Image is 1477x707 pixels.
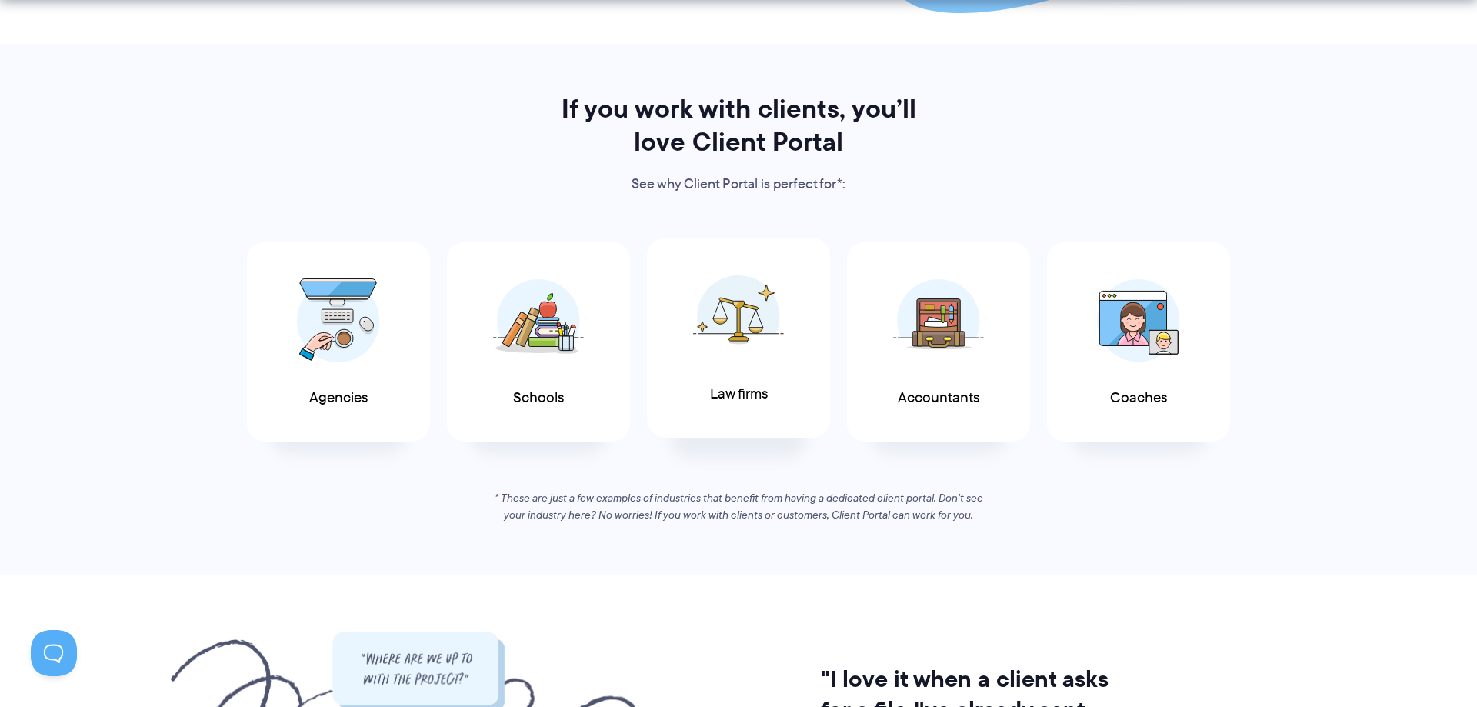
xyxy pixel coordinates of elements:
[540,92,937,158] h2: If you work with clients, you’ll love Client Portal
[31,630,77,676] iframe: Toggle Customer Support
[540,173,937,196] p: See why Client Portal is perfect for*:
[495,490,983,522] em: * These are just a few examples of industries that benefit from having a dedicated client portal....
[1047,242,1230,442] a: Coaches
[447,242,630,442] a: Schools
[309,390,368,406] span: Agencies
[710,386,768,402] span: Law firms
[247,242,430,442] a: Agencies
[1110,390,1167,406] span: Coaches
[898,390,979,406] span: Accountants
[847,242,1030,442] a: Accountants
[513,390,564,406] span: Schools
[647,238,830,439] a: Law firms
